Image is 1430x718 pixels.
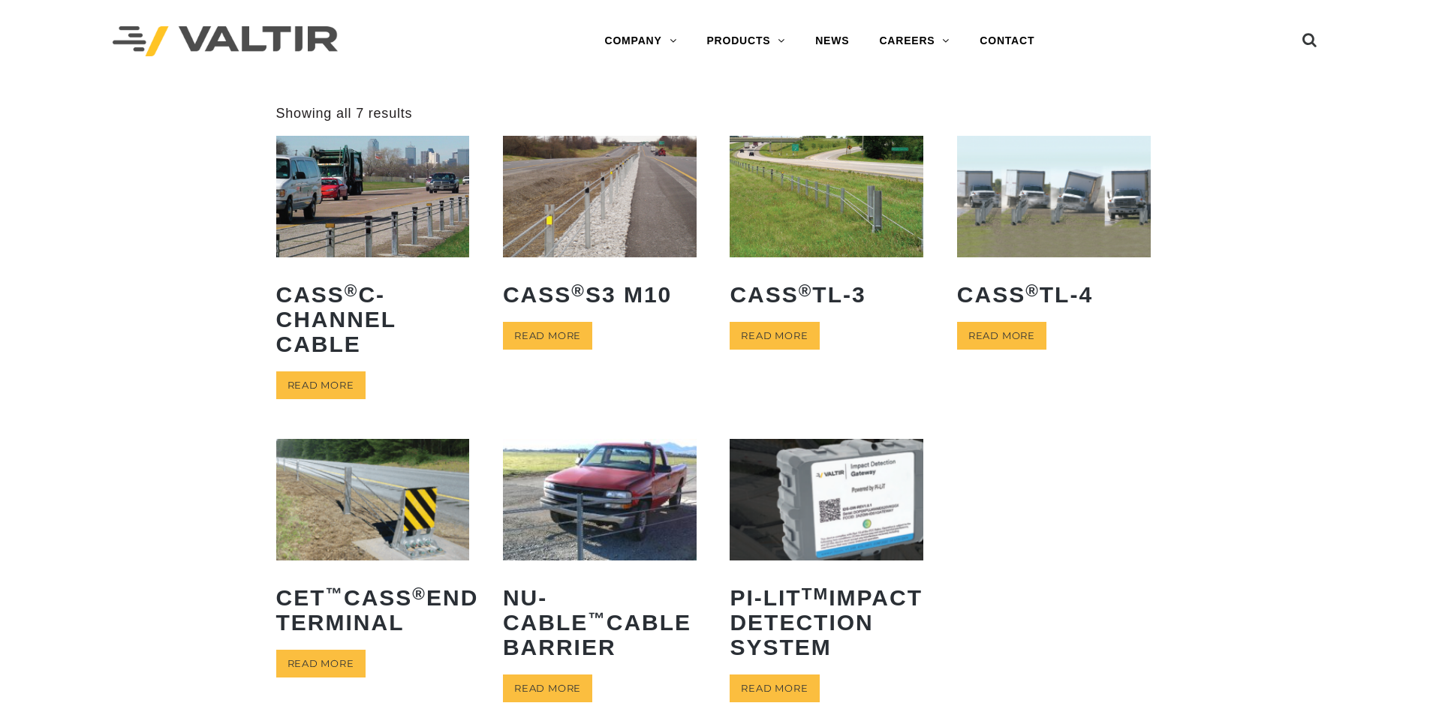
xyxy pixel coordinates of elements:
a: Read more about “CET™ CASS® End Terminal” [276,650,366,677]
a: CET™CASS®End Terminal [276,439,470,645]
sup: ® [799,281,813,300]
a: Read more about “CASS® C-Channel Cable” [276,371,366,399]
sup: ® [412,584,426,603]
sup: ™ [326,584,345,603]
h2: PI-LIT Impact Detection System [730,574,923,671]
p: Showing all 7 results [276,105,413,122]
a: CASS®TL-3 [730,136,923,317]
sup: TM [802,584,829,603]
sup: ™ [588,609,607,628]
a: Read more about “PI-LITTM Impact Detection System” [730,674,819,702]
a: NEWS [800,26,864,56]
sup: ® [345,281,359,300]
img: Valtir [113,26,338,57]
a: CONTACT [965,26,1049,56]
sup: ® [1025,281,1040,300]
a: Read more about “CASS® TL-4” [957,322,1046,350]
a: Read more about “NU-CABLE™ Cable Barrier” [503,674,592,702]
a: Read more about “CASS® TL-3” [730,322,819,350]
a: CASS®S3 M10 [503,136,697,317]
a: Read more about “CASS® S3 M10” [503,322,592,350]
a: NU-CABLE™Cable Barrier [503,439,697,670]
h2: CASS C-Channel Cable [276,271,470,368]
a: PI-LITTMImpact Detection System [730,439,923,670]
h2: CASS TL-4 [957,271,1151,318]
h2: CET CASS End Terminal [276,574,470,646]
a: CASS®C-Channel Cable [276,136,470,367]
a: COMPANY [589,26,691,56]
a: PRODUCTS [691,26,800,56]
h2: CASS TL-3 [730,271,923,318]
h2: CASS S3 M10 [503,271,697,318]
h2: NU-CABLE Cable Barrier [503,574,697,671]
sup: ® [571,281,586,300]
a: CASS®TL-4 [957,136,1151,317]
a: CAREERS [864,26,965,56]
